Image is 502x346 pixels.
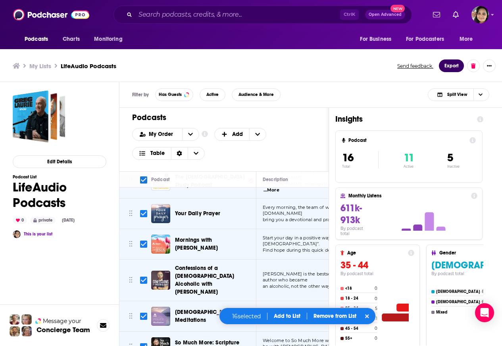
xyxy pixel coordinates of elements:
[140,313,147,320] span: Toggle select row
[175,210,220,217] span: Your Daily Prayer
[345,296,373,301] h4: 18 - 24
[447,92,467,97] span: Split View
[132,113,310,122] h1: Podcasts
[263,283,371,289] span: an alcoholic, not the other way around. It's usually
[471,6,489,23] span: Logged in as shelbyjanner
[263,271,396,283] span: [PERSON_NAME] is the bestselling [DEMOGRAPHIC_DATA] author who became
[471,6,489,23] img: User Profile
[128,208,133,220] button: Move
[335,114,471,124] h1: Insights
[13,7,89,22] img: Podchaser - Follow, Share and Rate Podcasts
[151,235,170,254] img: Mornings with Jesus
[482,299,484,304] h4: 6
[483,59,496,72] button: Show More Button
[19,32,58,47] button: open menu
[342,164,378,168] p: Total
[404,151,414,164] span: 11
[13,90,65,143] span: LifeAudio Podcasts
[436,289,480,294] h4: [DEMOGRAPHIC_DATA]
[238,92,274,97] span: Audience & More
[360,34,391,45] span: For Business
[232,88,281,101] button: Audience & More
[200,88,225,101] button: Active
[61,62,116,70] h3: LifeAudio Podcasts
[175,237,218,251] span: Mornings with [PERSON_NAME]
[454,32,483,47] button: open menu
[10,326,20,336] img: Jon Profile
[113,6,412,24] div: Search podcasts, credits, & more...
[428,88,489,101] h2: Choose View
[13,230,21,238] img: Shelby Janner
[436,310,480,315] h4: Mixed
[175,265,234,295] span: Confessions of a [DEMOGRAPHIC_DATA] Alcoholic with [PERSON_NAME]
[263,338,392,343] span: Welcome to So Much More where we're creating space to
[21,314,32,325] img: Jules Profile
[395,63,436,69] button: Send feedback.
[263,235,377,247] span: Start your day in a positive way with “Mornings with [DEMOGRAPHIC_DATA]”.
[436,300,480,304] h4: [DEMOGRAPHIC_DATA]
[59,217,78,224] div: [DATE]
[375,326,377,331] h4: 0
[347,250,405,256] h4: Age
[439,59,464,72] button: Export
[263,307,387,319] span: Find peace with [DEMOGRAPHIC_DATA] healing prayer meditations by
[135,8,340,21] input: Search podcasts, credits, & more...
[214,128,267,141] button: + Add
[128,238,133,250] button: Move
[342,151,354,164] span: 16
[375,296,377,301] h4: 0
[348,193,467,199] h4: Monthly Listens
[340,226,373,236] h4: By podcast total
[263,247,371,253] span: Find hope during this quick devotional and take t
[430,8,443,21] a: Show notifications dropdown
[140,277,147,284] span: Toggle select row
[13,155,106,168] button: Edit Details
[140,241,147,248] span: Toggle select row
[24,231,52,237] a: This is your list
[450,8,462,21] a: Show notifications dropdown
[263,217,372,222] span: bring you a devotional and prayer to help you star
[13,174,106,180] h3: Podcast List
[404,164,414,168] p: Active
[13,217,27,224] div: 0
[365,10,405,19] button: Open AdvancedNew
[149,132,176,137] span: My Order
[354,32,401,47] button: open menu
[375,286,377,291] h4: 0
[175,210,220,218] a: Your Daily Prayer
[128,274,133,286] button: Move
[175,264,254,296] a: Confessions of a [DEMOGRAPHIC_DATA] Alcoholic with [PERSON_NAME]
[348,138,466,143] h4: Podcast
[151,204,170,223] img: Your Daily Prayer
[264,187,279,193] span: ...More
[471,6,489,23] button: Show profile menu
[150,151,165,156] span: Table
[155,88,193,101] button: Has Guests
[374,316,377,321] h4: 11
[151,307,170,326] a: Christian Prayer Meditations
[63,34,80,45] span: Charts
[401,32,456,47] button: open menu
[475,303,494,322] div: Open Intercom Messenger
[375,306,377,311] h4: 5
[43,317,81,325] span: Message your
[340,271,414,276] h4: By podcast total
[460,34,473,45] span: More
[171,147,188,159] div: Sort Direction
[128,310,133,322] button: Move
[345,286,373,291] h4: <18
[369,13,402,17] span: Open Advanced
[175,236,254,252] a: Mornings with [PERSON_NAME]
[132,92,149,97] h3: Filter by
[29,62,51,70] h3: My Lists
[175,308,254,324] a: [DEMOGRAPHIC_DATA] Prayer Meditations
[390,5,405,12] span: New
[88,32,133,47] button: open menu
[232,132,243,137] span: Add
[13,180,106,210] h1: LifeAudio Podcasts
